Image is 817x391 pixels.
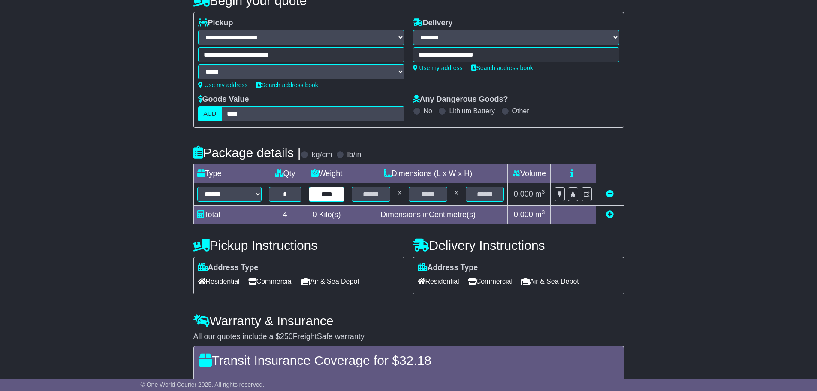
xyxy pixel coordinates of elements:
[256,82,318,88] a: Search address book
[311,150,332,160] label: kg/cm
[193,164,265,183] td: Type
[394,183,405,206] td: x
[305,164,348,183] td: Weight
[413,95,508,104] label: Any Dangerous Goods?
[542,209,545,215] sup: 3
[301,275,359,288] span: Air & Sea Depot
[606,210,614,219] a: Add new item
[514,190,533,198] span: 0.000
[514,210,533,219] span: 0.000
[348,164,508,183] td: Dimensions (L x W x H)
[535,190,545,198] span: m
[198,95,249,104] label: Goods Value
[265,206,305,224] td: 4
[413,238,624,252] h4: Delivery Instructions
[413,64,463,71] a: Use my address
[198,106,222,121] label: AUD
[198,18,233,28] label: Pickup
[449,107,495,115] label: Lithium Battery
[248,275,293,288] span: Commercial
[418,263,478,273] label: Address Type
[418,275,459,288] span: Residential
[508,164,551,183] td: Volume
[512,107,529,115] label: Other
[193,145,301,160] h4: Package details |
[199,353,618,367] h4: Transit Insurance Coverage for $
[198,275,240,288] span: Residential
[471,64,533,71] a: Search address book
[535,210,545,219] span: m
[606,190,614,198] a: Remove this item
[521,275,579,288] span: Air & Sea Depot
[312,210,317,219] span: 0
[193,332,624,342] div: All our quotes include a $ FreightSafe warranty.
[468,275,513,288] span: Commercial
[193,238,404,252] h4: Pickup Instructions
[198,82,248,88] a: Use my address
[542,188,545,195] sup: 3
[198,263,259,273] label: Address Type
[451,183,462,206] td: x
[348,206,508,224] td: Dimensions in Centimetre(s)
[413,18,453,28] label: Delivery
[399,353,431,367] span: 32.18
[424,107,432,115] label: No
[193,314,624,328] h4: Warranty & Insurance
[347,150,361,160] label: lb/in
[280,332,293,341] span: 250
[265,164,305,183] td: Qty
[305,206,348,224] td: Kilo(s)
[141,381,265,388] span: © One World Courier 2025. All rights reserved.
[193,206,265,224] td: Total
